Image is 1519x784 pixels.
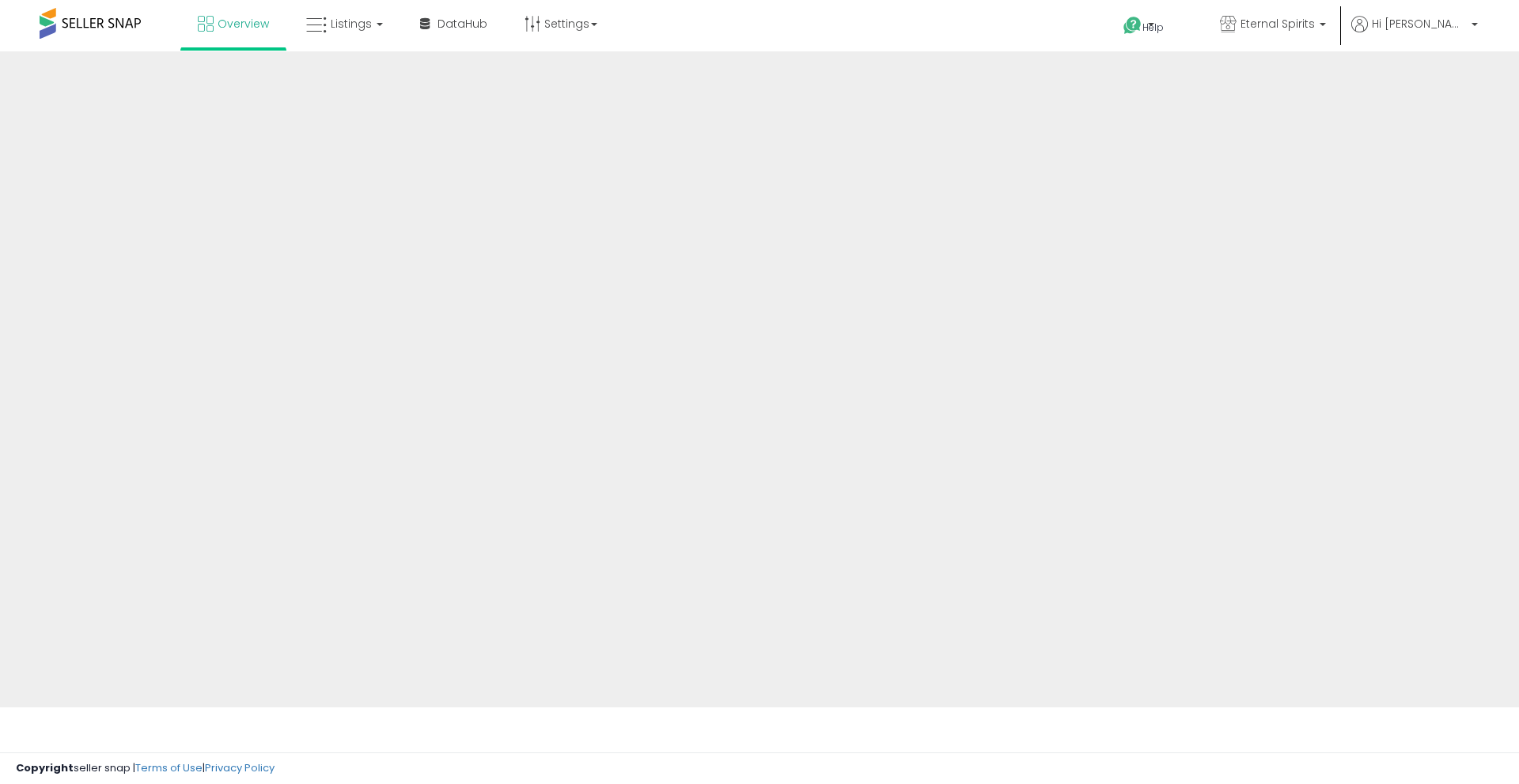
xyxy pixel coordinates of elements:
span: Overview [218,16,269,32]
a: Hi [PERSON_NAME] [1351,16,1478,51]
span: DataHub [438,16,487,32]
span: Help [1142,21,1164,34]
span: Listings [331,16,372,32]
i: Get Help [1123,16,1142,36]
span: Eternal Spirits [1241,16,1315,32]
a: Help [1111,4,1195,51]
span: Hi [PERSON_NAME] [1372,16,1467,32]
